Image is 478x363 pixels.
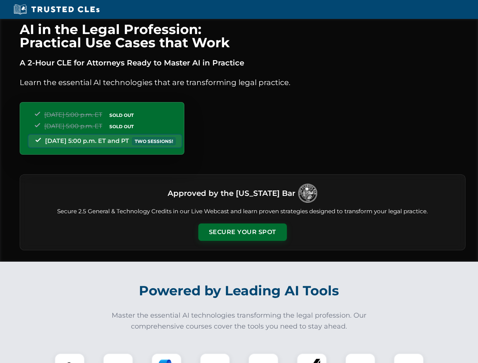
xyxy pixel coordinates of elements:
img: Logo [298,184,317,203]
span: SOLD OUT [107,123,136,130]
p: A 2-Hour CLE for Attorneys Ready to Master AI in Practice [20,57,466,69]
img: Trusted CLEs [11,4,102,15]
h3: Approved by the [US_STATE] Bar [168,186,295,200]
button: Secure Your Spot [198,223,287,241]
h2: Powered by Leading AI Tools [30,278,449,304]
p: Secure 2.5 General & Technology Credits in our Live Webcast and learn proven strategies designed ... [29,207,456,216]
h1: AI in the Legal Profession: Practical Use Cases that Work [20,23,466,49]
p: Learn the essential AI technologies that are transforming legal practice. [20,76,466,88]
span: [DATE] 5:00 p.m. ET [44,111,102,118]
span: SOLD OUT [107,111,136,119]
p: Master the essential AI technologies transforming the legal profession. Our comprehensive courses... [107,310,372,332]
span: [DATE] 5:00 p.m. ET [44,123,102,130]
